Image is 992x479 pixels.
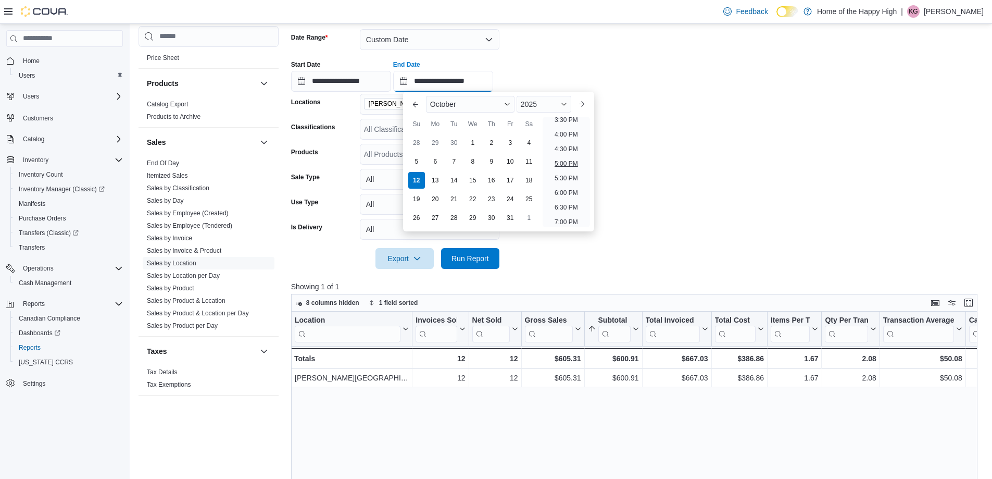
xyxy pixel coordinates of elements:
[524,316,581,342] button: Gross Sales
[139,366,279,395] div: Taxes
[139,157,279,336] div: Sales
[483,116,500,132] div: Th
[825,316,868,326] div: Qty Per Transaction
[369,99,450,109] span: [PERSON_NAME][GEOGRAPHIC_DATA] - Fire & Flower
[825,316,868,342] div: Qty Per Transaction
[472,316,509,342] div: Net Sold
[19,298,123,310] span: Reports
[19,90,123,103] span: Users
[258,136,270,149] button: Sales
[521,100,537,108] span: 2025
[147,78,256,89] button: Products
[901,5,903,18] p: |
[714,372,763,384] div: $386.86
[10,68,127,83] button: Users
[147,113,200,120] a: Products to Archive
[15,227,123,239] span: Transfers (Classic)
[521,116,537,132] div: Sa
[472,352,518,365] div: 12
[2,110,127,125] button: Customers
[446,191,462,207] div: day-21
[295,372,409,384] div: [PERSON_NAME][GEOGRAPHIC_DATA] - Fire & Flower
[19,214,66,223] span: Purchase Orders
[464,153,481,170] div: day-8
[502,134,519,151] div: day-3
[408,153,425,170] div: day-5
[306,299,359,307] span: 8 columns hidden
[15,69,39,82] a: Users
[472,372,518,384] div: 12
[15,341,123,354] span: Reports
[550,157,582,170] li: 5:00 PM
[645,316,708,342] button: Total Invoiced
[19,229,79,237] span: Transfers (Classic)
[427,153,444,170] div: day-6
[472,316,518,342] button: Net Sold
[524,352,581,365] div: $605.31
[10,211,127,226] button: Purchase Orders
[19,111,123,124] span: Customers
[379,299,418,307] span: 1 field sorted
[883,352,962,365] div: $50.08
[427,172,444,189] div: day-13
[464,191,481,207] div: day-22
[19,154,123,166] span: Inventory
[15,168,123,181] span: Inventory Count
[714,352,763,365] div: $386.86
[10,340,127,355] button: Reports
[517,96,571,113] div: Button. Open the year selector. 2025 is currently selected.
[483,191,500,207] div: day-23
[771,316,810,326] div: Items Per Transaction
[291,71,391,92] input: Press the down key to open a popover containing a calendar.
[364,98,463,109] span: Estevan - Estevan Plaza - Fire & Flower
[483,153,500,170] div: day-9
[19,329,60,337] span: Dashboards
[483,172,500,189] div: day-16
[550,187,582,199] li: 6:00 PM
[147,260,196,267] a: Sales by Location
[147,235,192,242] a: Sales by Invoice
[10,276,127,290] button: Cash Management
[147,210,229,217] a: Sales by Employee (Created)
[19,343,41,352] span: Reports
[408,191,425,207] div: day-19
[147,78,179,89] h3: Products
[23,156,48,164] span: Inventory
[147,172,188,179] a: Itemized Sales
[427,191,444,207] div: day-20
[147,310,249,317] a: Sales by Product & Location per Day
[23,114,53,122] span: Customers
[139,52,279,68] div: Pricing
[10,167,127,182] button: Inventory Count
[408,134,425,151] div: day-28
[147,54,179,62] a: Price Sheet
[521,191,537,207] div: day-25
[147,247,221,255] span: Sales by Invoice & Product
[524,316,572,326] div: Gross Sales
[19,314,80,323] span: Canadian Compliance
[19,358,73,366] span: [US_STATE] CCRS
[295,316,409,342] button: Location
[147,272,220,279] a: Sales by Location per Day
[19,262,58,275] button: Operations
[771,352,819,365] div: 1.67
[524,316,572,342] div: Gross Sales
[10,326,127,340] a: Dashboards
[147,272,220,280] span: Sales by Location per Day
[645,372,708,384] div: $667.03
[19,55,44,67] a: Home
[19,185,105,193] span: Inventory Manager (Classic)
[502,191,519,207] div: day-24
[408,172,425,189] div: day-12
[15,277,123,289] span: Cash Management
[147,222,232,229] a: Sales by Employee (Tendered)
[147,197,184,204] a: Sales by Day
[295,316,400,342] div: Location
[15,312,84,325] a: Canadian Compliance
[294,352,409,365] div: Totals
[295,316,400,326] div: Location
[19,377,123,390] span: Settings
[147,159,179,167] a: End Of Day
